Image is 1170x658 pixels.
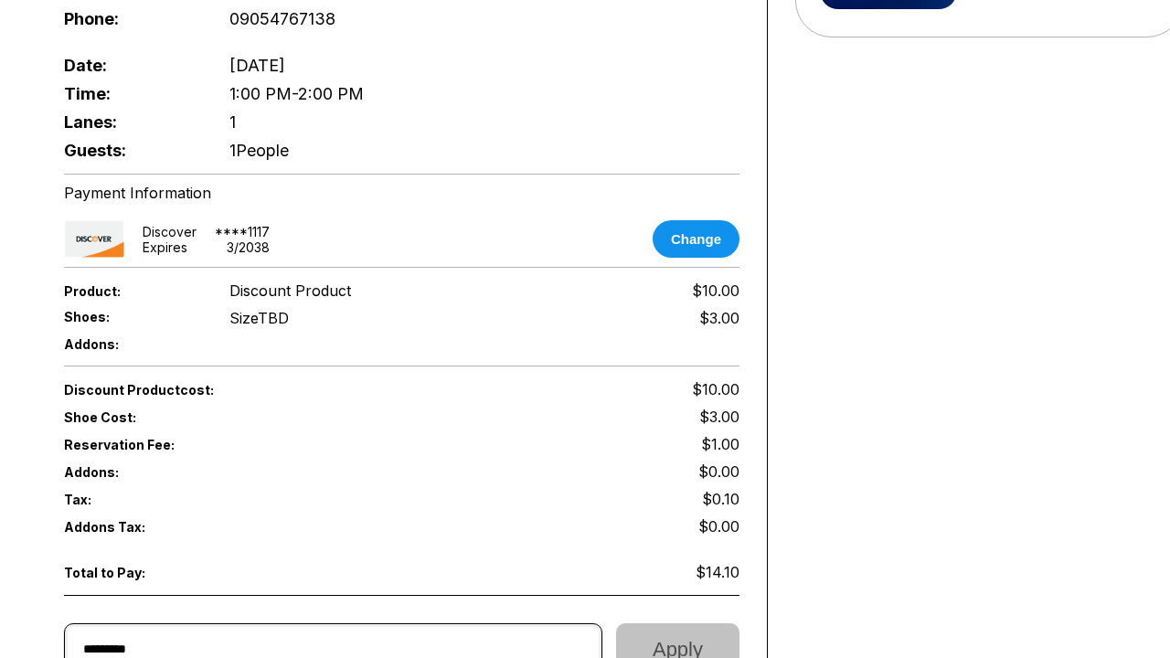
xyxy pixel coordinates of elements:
span: Addons: [64,464,199,480]
span: 09054767138 [229,9,335,28]
div: $3.00 [699,309,739,327]
span: [DATE] [229,56,285,75]
span: Addons Tax: [64,519,199,535]
span: Shoes: [64,309,199,324]
span: $3.00 [699,408,739,426]
span: $14.10 [696,563,739,581]
div: Expires [143,239,187,255]
span: 1 People [229,141,289,160]
button: Change [653,220,739,258]
span: $10.00 [692,281,739,300]
span: Date: [64,56,199,75]
span: Shoe Cost: [64,409,199,425]
span: Time: [64,84,199,103]
span: $0.00 [698,462,739,481]
span: $10.00 [692,380,739,398]
span: Guests: [64,141,199,160]
span: Product: [64,283,199,299]
span: Phone: [64,9,199,28]
span: 1:00 PM - 2:00 PM [229,84,364,103]
span: Total to Pay: [64,565,199,580]
img: card [64,220,124,258]
div: Size TBD [229,309,289,327]
div: Payment Information [64,184,739,202]
span: Reservation Fee: [64,437,402,452]
span: $0.00 [698,517,739,536]
span: Discount Product [229,281,351,300]
span: $1.00 [701,435,739,453]
span: 1 [229,112,236,132]
span: Lanes: [64,112,199,132]
span: Tax: [64,492,199,507]
div: 3 / 2038 [227,239,270,255]
span: Addons: [64,336,199,352]
span: Discount Product cost: [64,382,402,398]
span: $0.10 [702,490,739,508]
div: discover [143,224,197,239]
